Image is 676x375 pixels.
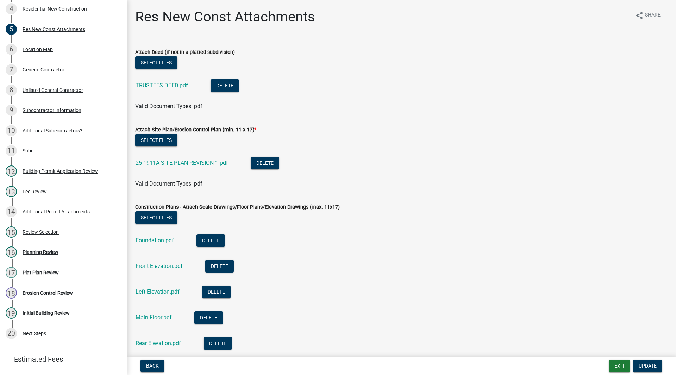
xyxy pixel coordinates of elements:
a: Front Elevation.pdf [136,263,183,269]
wm-modal-confirm: Delete Document [204,340,232,347]
button: Select files [135,211,177,224]
wm-modal-confirm: Delete Document [211,83,239,89]
div: 6 [6,44,17,55]
button: Delete [204,337,232,350]
div: 11 [6,145,17,156]
div: Planning Review [23,250,58,255]
div: 10 [6,125,17,136]
button: Delete [196,234,225,247]
a: 25-1911A SITE PLAN REVISION 1.pdf [136,160,228,166]
button: Delete [251,157,279,169]
div: Additional Permit Attachments [23,209,90,214]
wm-modal-confirm: Delete Document [194,315,223,321]
div: 16 [6,246,17,258]
div: 12 [6,165,17,177]
button: Select files [135,134,177,146]
div: 13 [6,186,17,197]
div: Submit [23,148,38,153]
div: 4 [6,3,17,14]
div: Residential New Construction [23,6,87,11]
button: Delete [205,260,234,273]
button: Back [140,360,164,372]
a: Main Floor.pdf [136,314,172,321]
div: 15 [6,226,17,238]
div: Unlisted General Contractor [23,88,83,93]
span: Valid Document Types: pdf [135,103,202,110]
h1: Res New Const Attachments [135,8,315,25]
button: Select files [135,56,177,69]
a: Estimated Fees [6,352,115,366]
button: Delete [211,79,239,92]
wm-modal-confirm: Delete Document [205,263,234,270]
span: Update [639,363,657,369]
div: 7 [6,64,17,75]
div: Res New Const Attachments [23,27,85,32]
div: Plat Plan Review [23,270,59,275]
wm-modal-confirm: Delete Document [251,160,279,167]
div: Additional Subcontractors? [23,128,82,133]
div: 14 [6,206,17,217]
wm-modal-confirm: Delete Document [196,238,225,244]
wm-modal-confirm: Delete Document [202,289,231,296]
div: 8 [6,85,17,96]
a: Rear Elevation.pdf [136,340,181,346]
div: Fee Review [23,189,47,194]
label: Attach Deed (if not in a platted subdivision) [135,50,235,55]
div: 20 [6,328,17,339]
span: Share [645,11,661,20]
span: Back [146,363,159,369]
span: Valid Document Types: pdf [135,180,202,187]
a: Left Elevation.pdf [136,288,180,295]
button: Exit [609,360,630,372]
div: Erosion Control Review [23,290,73,295]
button: Delete [202,286,231,298]
div: Location Map [23,47,53,52]
div: Review Selection [23,230,59,235]
button: Delete [194,311,223,324]
i: share [635,11,644,20]
div: 19 [6,307,17,319]
label: Attach Site Plan/Erosion Control Plan (min. 11 x 17) [135,127,256,132]
a: TRUSTEES DEED.pdf [136,82,188,89]
label: Construction Plans - Attach Scale Drawings/Floor Plans/Elevation Drawings (max. 11x17) [135,205,340,210]
a: Foundation.pdf [136,237,174,244]
div: 9 [6,105,17,116]
button: Update [633,360,662,372]
div: Initial Building Review [23,311,70,315]
button: shareShare [630,8,666,22]
div: 17 [6,267,17,278]
div: 5 [6,24,17,35]
div: Building Permit Application Review [23,169,98,174]
div: 18 [6,287,17,299]
div: General Contractor [23,67,64,72]
div: Subcontractor Information [23,108,81,113]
